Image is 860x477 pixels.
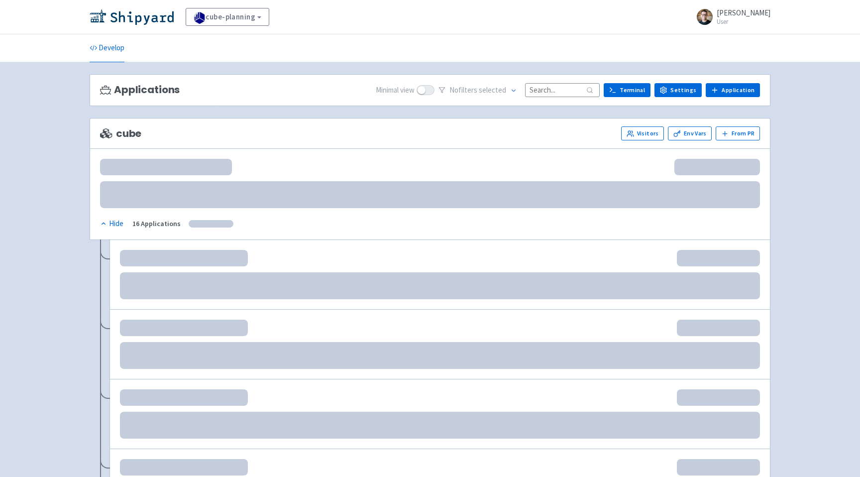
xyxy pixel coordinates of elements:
[100,84,180,96] h3: Applications
[621,126,664,140] a: Visitors
[376,85,415,96] span: Minimal view
[706,83,760,97] a: Application
[717,8,770,17] span: [PERSON_NAME]
[449,85,506,96] span: No filter s
[100,128,141,139] span: cube
[479,85,506,95] span: selected
[654,83,702,97] a: Settings
[186,8,269,26] a: cube-planning
[100,218,124,230] button: Hide
[100,218,123,230] div: Hide
[90,9,174,25] img: Shipyard logo
[525,83,600,97] input: Search...
[604,83,650,97] a: Terminal
[691,9,770,25] a: [PERSON_NAME] User
[668,126,712,140] a: Env Vars
[716,126,760,140] button: From PR
[717,18,770,25] small: User
[90,34,124,62] a: Develop
[132,218,181,230] div: 16 Applications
